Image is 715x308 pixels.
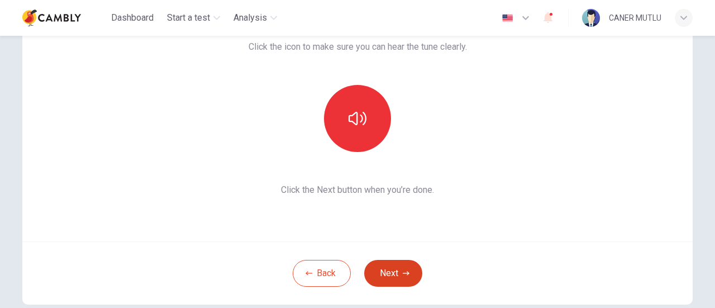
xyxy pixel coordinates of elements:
[229,8,282,28] button: Analysis
[107,8,158,28] button: Dashboard
[500,14,514,22] img: en
[233,11,267,25] span: Analysis
[111,11,154,25] span: Dashboard
[249,40,467,54] span: Click the icon to make sure you can hear the tune clearly.
[249,183,467,197] span: Click the Next button when you’re done.
[582,9,600,27] img: Profile picture
[22,7,107,29] a: Cambly logo
[364,260,422,287] button: Next
[167,11,210,25] span: Start a test
[22,7,81,29] img: Cambly logo
[609,11,661,25] div: CANER MUTLU
[163,8,225,28] button: Start a test
[293,260,351,287] button: Back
